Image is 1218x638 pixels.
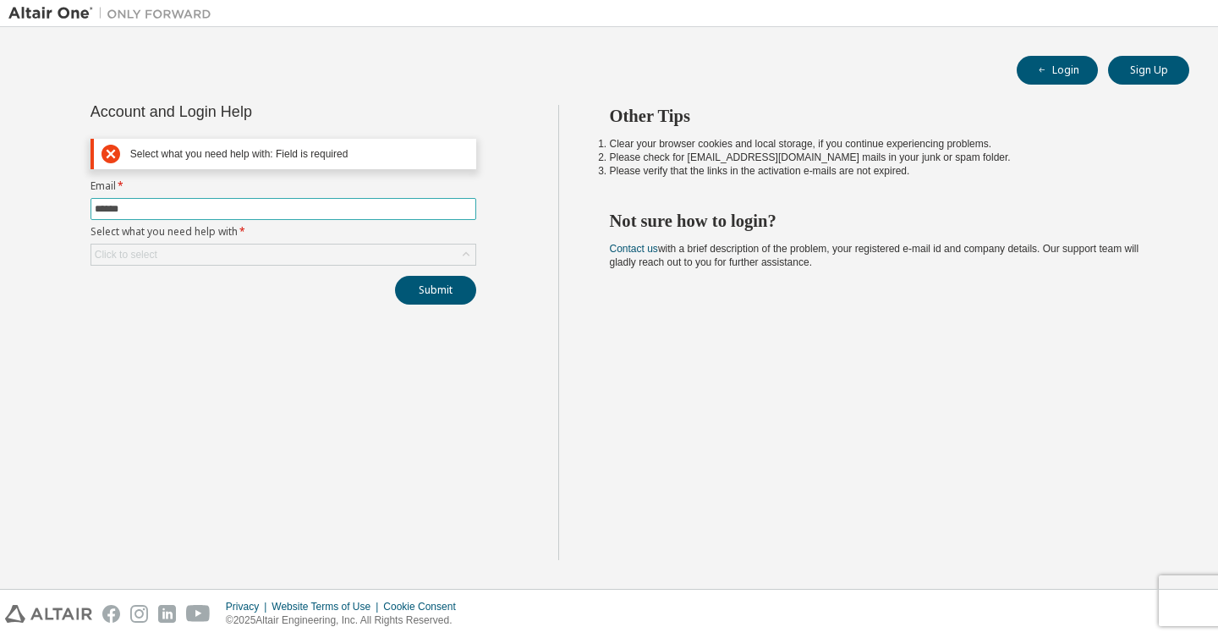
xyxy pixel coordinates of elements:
li: Clear your browser cookies and local storage, if you continue experiencing problems. [610,137,1160,151]
h2: Other Tips [610,105,1160,127]
img: youtube.svg [186,605,211,623]
p: © 2025 Altair Engineering, Inc. All Rights Reserved. [226,613,466,628]
img: instagram.svg [130,605,148,623]
div: Click to select [95,248,157,261]
button: Submit [395,276,476,305]
div: Select what you need help with: Field is required [130,148,469,161]
div: Website Terms of Use [272,600,383,613]
span: with a brief description of the problem, your registered e-mail id and company details. Our suppo... [610,243,1139,268]
label: Select what you need help with [91,225,476,239]
li: Please verify that the links in the activation e-mails are not expired. [610,164,1160,178]
button: Sign Up [1108,56,1189,85]
img: facebook.svg [102,605,120,623]
div: Cookie Consent [383,600,465,613]
li: Please check for [EMAIL_ADDRESS][DOMAIN_NAME] mails in your junk or spam folder. [610,151,1160,164]
button: Login [1017,56,1098,85]
img: Altair One [8,5,220,22]
div: Account and Login Help [91,105,399,118]
img: altair_logo.svg [5,605,92,623]
div: Click to select [91,245,475,265]
h2: Not sure how to login? [610,210,1160,232]
img: linkedin.svg [158,605,176,623]
div: Privacy [226,600,272,613]
a: Contact us [610,243,658,255]
label: Email [91,179,476,193]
